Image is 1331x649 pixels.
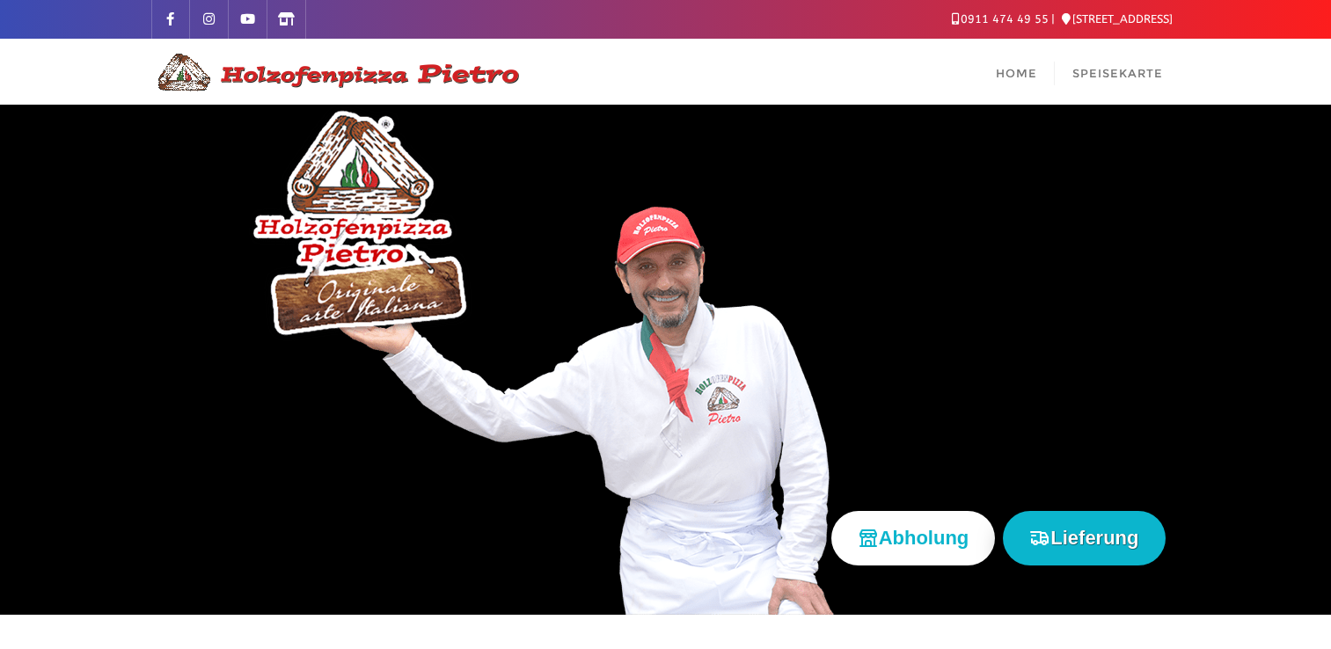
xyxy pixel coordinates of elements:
a: Home [978,39,1055,105]
button: Lieferung [1003,511,1165,565]
button: Abholung [831,511,996,565]
img: Logo [151,51,521,93]
a: Speisekarte [1055,39,1181,105]
span: Speisekarte [1072,66,1163,80]
a: 0911 474 49 55 [952,12,1049,26]
a: [STREET_ADDRESS] [1062,12,1173,26]
span: Home [996,66,1037,80]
